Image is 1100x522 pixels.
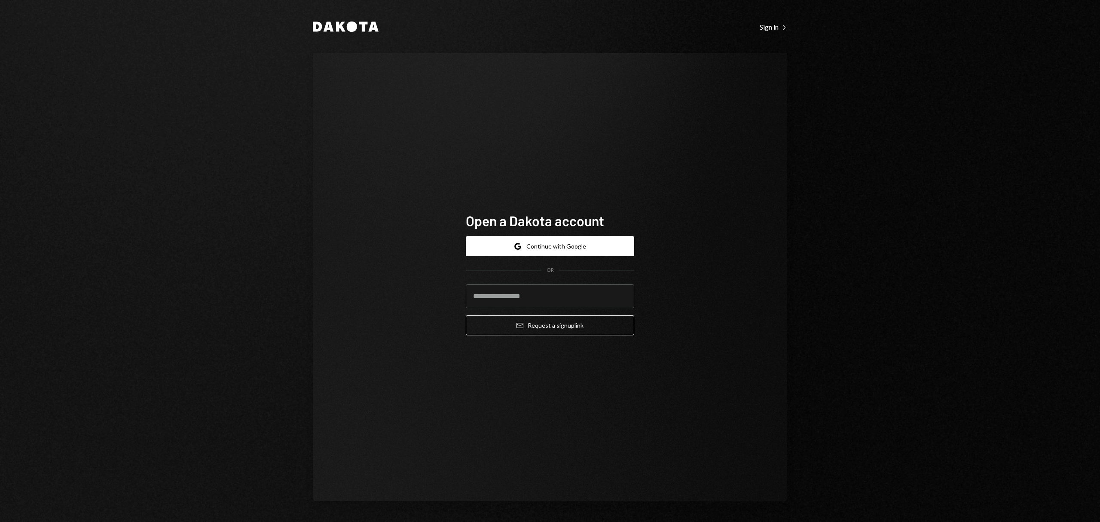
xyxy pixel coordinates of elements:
[466,212,634,229] h1: Open a Dakota account
[760,23,787,31] div: Sign in
[466,315,634,335] button: Request a signuplink
[547,267,554,274] div: OR
[466,236,634,256] button: Continue with Google
[760,22,787,31] a: Sign in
